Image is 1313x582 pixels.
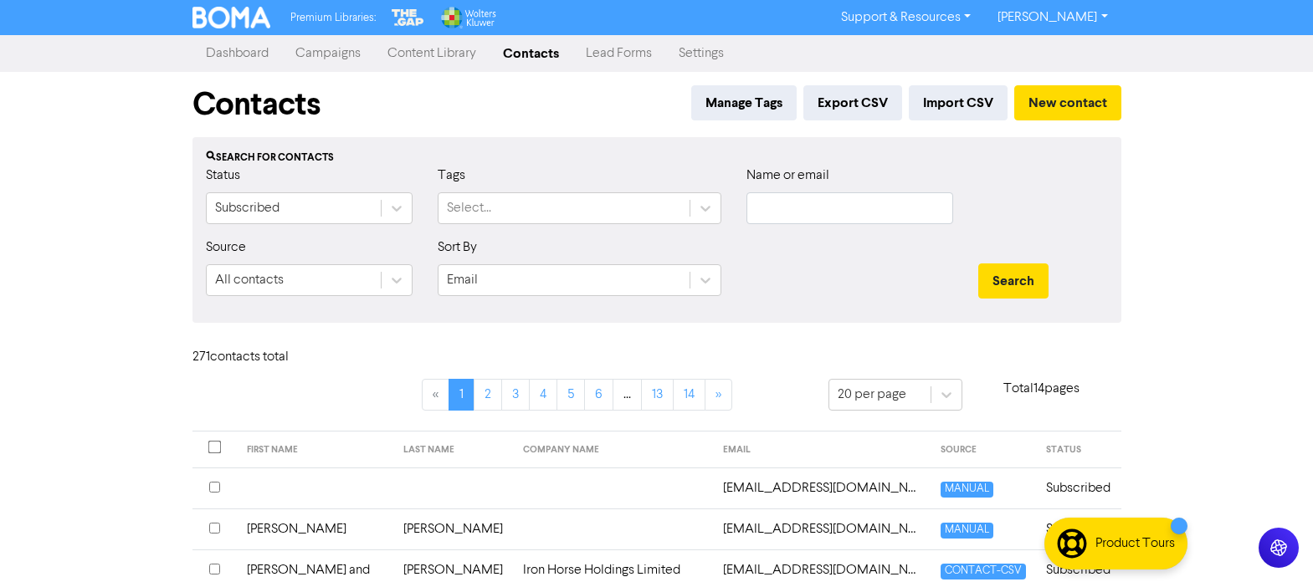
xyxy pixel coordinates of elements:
th: STATUS [1036,431,1121,468]
a: Campaigns [282,37,374,70]
span: MANUAL [941,523,993,539]
td: Subscribed [1036,467,1121,508]
span: CONTACT-CSV [941,564,1026,579]
label: Sort By [438,237,477,258]
a: Contacts [490,37,572,70]
button: Export CSV [803,85,902,120]
a: Page 4 [529,379,557,411]
a: Lead Forms [572,37,665,70]
div: Subscribed [215,198,280,218]
th: LAST NAME [393,431,513,468]
img: Wolters Kluwer [439,7,496,28]
div: All contacts [215,270,284,290]
a: Page 6 [584,379,613,411]
a: [PERSON_NAME] [984,4,1121,31]
div: 20 per page [838,385,906,405]
img: BOMA Logo [192,7,271,28]
span: Premium Libraries: [290,13,376,23]
a: Page 2 [474,379,502,411]
button: New contact [1014,85,1121,120]
td: 26rows@gmail.com [713,467,931,508]
th: EMAIL [713,431,931,468]
span: MANUAL [941,482,993,498]
button: Search [978,263,1049,299]
td: Subscribed [1036,508,1121,549]
th: FIRST NAME [237,431,394,468]
a: Dashboard [192,37,282,70]
h1: Contacts [192,85,321,124]
a: Page 1 is your current page [449,379,474,411]
th: COMPANY NAME [513,431,713,468]
label: Status [206,166,240,186]
td: [PERSON_NAME] [237,508,394,549]
a: Page 14 [673,379,705,411]
label: Source [206,237,246,258]
a: Settings [665,37,737,70]
td: aaronbray28@gmail.com [713,508,931,549]
img: The Gap [389,7,426,28]
button: Manage Tags [691,85,797,120]
label: Name or email [746,166,829,186]
label: Tags [438,166,465,186]
td: [PERSON_NAME] [393,508,513,549]
p: Total 14 pages [962,379,1121,399]
div: Search for contacts [206,151,1108,166]
a: Page 5 [556,379,585,411]
div: Email [447,270,478,290]
a: » [705,379,732,411]
a: Content Library [374,37,490,70]
div: Select... [447,198,491,218]
button: Import CSV [909,85,1008,120]
th: SOURCE [931,431,1036,468]
a: Page 3 [501,379,530,411]
a: Support & Resources [828,4,984,31]
a: Page 13 [641,379,674,411]
iframe: Chat Widget [1229,502,1313,582]
h6: 271 contact s total [192,350,326,365]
